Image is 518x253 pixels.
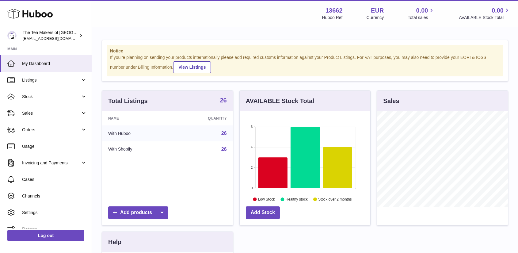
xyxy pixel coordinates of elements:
strong: EUR [371,6,384,15]
a: 0.00 AVAILABLE Stock Total [459,6,511,21]
span: Total sales [408,15,435,21]
a: Add Stock [246,206,280,219]
span: [EMAIL_ADDRESS][DOMAIN_NAME] [23,36,90,41]
span: 0.00 [492,6,504,15]
div: Currency [367,15,384,21]
span: My Dashboard [22,61,87,67]
th: Quantity [173,111,233,125]
img: tea@theteamakers.co.uk [7,31,17,40]
div: Huboo Ref [322,15,343,21]
span: Invoicing and Payments [22,160,81,166]
strong: Notice [110,48,500,54]
h3: Total Listings [108,97,148,105]
text: 6 [251,125,253,128]
span: Usage [22,144,87,149]
text: Low Stock [258,197,275,201]
span: Orders [22,127,81,133]
span: 0.00 [416,6,428,15]
a: 26 [220,97,227,105]
text: 2 [251,166,253,169]
strong: 26 [220,97,227,103]
a: 26 [221,147,227,152]
span: Listings [22,77,81,83]
text: Healthy stock [286,197,308,201]
span: Stock [22,94,81,100]
h3: Sales [383,97,399,105]
a: View Listings [173,61,211,73]
text: Stock over 2 months [318,197,352,201]
div: The Tea Makers of [GEOGRAPHIC_DATA] [23,30,78,41]
a: Add products [108,206,168,219]
a: 26 [221,131,227,136]
span: Cases [22,177,87,182]
th: Name [102,111,173,125]
a: Log out [7,230,84,241]
text: 0 [251,186,253,190]
strong: 13662 [326,6,343,15]
td: With Huboo [102,125,173,141]
a: 0.00 Total sales [408,6,435,21]
td: With Shopify [102,141,173,157]
div: If you're planning on sending your products internationally please add required customs informati... [110,55,500,73]
h3: Help [108,238,121,246]
h3: AVAILABLE Stock Total [246,97,314,105]
span: Settings [22,210,87,216]
span: AVAILABLE Stock Total [459,15,511,21]
span: Channels [22,193,87,199]
span: Returns [22,226,87,232]
text: 4 [251,145,253,149]
span: Sales [22,110,81,116]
